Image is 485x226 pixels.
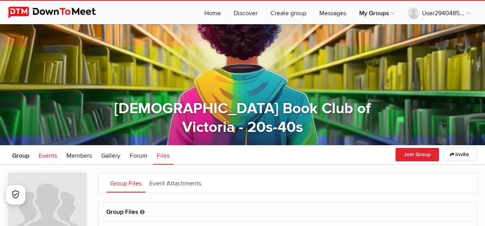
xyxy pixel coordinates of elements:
a: Gallery [97,145,124,165]
span: Files [157,152,170,160]
span: Members [66,152,92,160]
a: Files [153,145,174,165]
button: Join Group [396,148,439,161]
a: Forum [126,145,151,165]
span: Events [39,152,57,160]
a: Event Attachments [145,173,205,192]
a: My Groups [353,1,401,24]
a: Group [8,145,33,165]
a: Members [63,145,96,165]
span: Gallery [101,152,120,160]
h2: Group Files [106,203,469,221]
a: Events [35,145,61,165]
span: Forum [130,152,147,160]
a: User294048525 [401,1,477,24]
a: [DEMOGRAPHIC_DATA] Book Club of Victoria - 20s-40s [114,100,371,136]
a: Create group [264,1,313,24]
span: Group [12,152,29,160]
img: DownToMeet [8,7,108,18]
a: Messages [313,1,353,24]
a: Invite [444,148,477,161]
a: Home [198,1,227,24]
a: Group Files [106,173,145,192]
a: Discover [227,1,264,24]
